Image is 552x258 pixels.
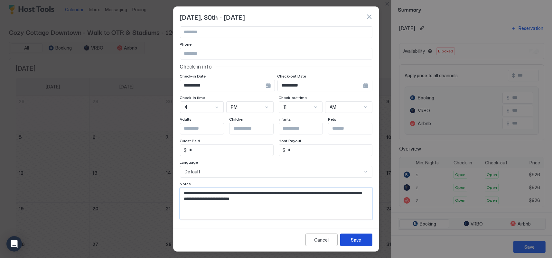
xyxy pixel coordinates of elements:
span: Adults [180,117,192,122]
span: AM [330,104,337,110]
span: $ [184,147,187,153]
span: PM [231,104,238,110]
span: Check-in time [180,95,205,100]
input: Input Field [229,123,282,134]
span: Notes [180,181,191,186]
span: Pets [328,117,336,122]
input: Input Field [328,123,381,134]
input: Input Field [278,80,363,91]
input: Input Field [180,123,233,134]
span: $ [283,147,286,153]
div: Cancel [314,236,329,243]
button: Save [340,234,372,246]
span: [DATE], 30th - [DATE] [180,12,245,22]
button: Cancel [305,234,338,246]
span: Check-out Date [277,74,306,78]
div: Save [351,236,361,243]
span: Language [180,160,198,165]
span: Check-in info [180,63,212,70]
input: Input Field [180,48,372,59]
input: Input Field [279,123,332,134]
span: Phone [180,42,192,47]
input: Input Field [187,145,273,156]
input: Input Field [180,27,372,38]
div: Open Intercom Messenger [6,236,22,252]
input: Input Field [286,145,372,156]
span: Host Payout [279,138,302,143]
span: Infants [279,117,291,122]
span: Default [185,169,201,175]
input: Input Field [180,80,266,91]
span: 4 [185,104,188,110]
span: Check-out time [279,95,307,100]
span: Check-in Date [180,74,206,78]
span: Guest Paid [180,138,201,143]
textarea: Input Field [180,188,367,219]
span: 11 [284,104,287,110]
span: Children [229,117,245,122]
